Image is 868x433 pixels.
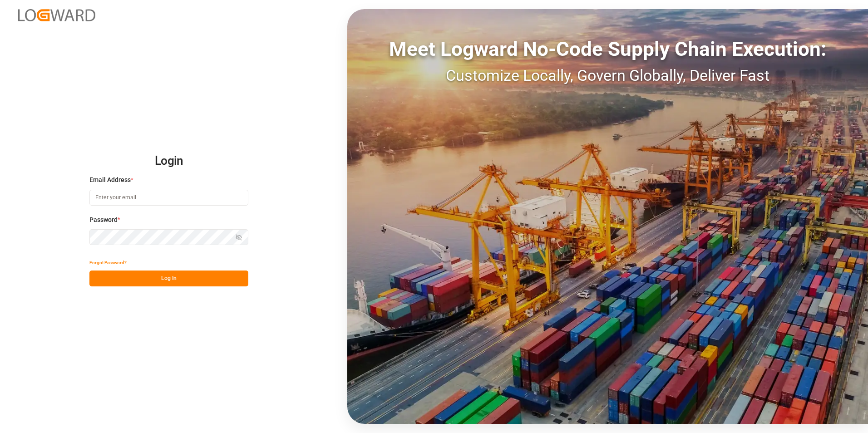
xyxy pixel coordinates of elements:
[89,190,248,206] input: Enter your email
[18,9,95,21] img: Logward_new_orange.png
[89,175,131,185] span: Email Address
[89,255,127,271] button: Forgot Password?
[89,271,248,286] button: Log In
[89,147,248,176] h2: Login
[347,34,868,64] div: Meet Logward No-Code Supply Chain Execution:
[347,64,868,87] div: Customize Locally, Govern Globally, Deliver Fast
[89,215,118,225] span: Password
